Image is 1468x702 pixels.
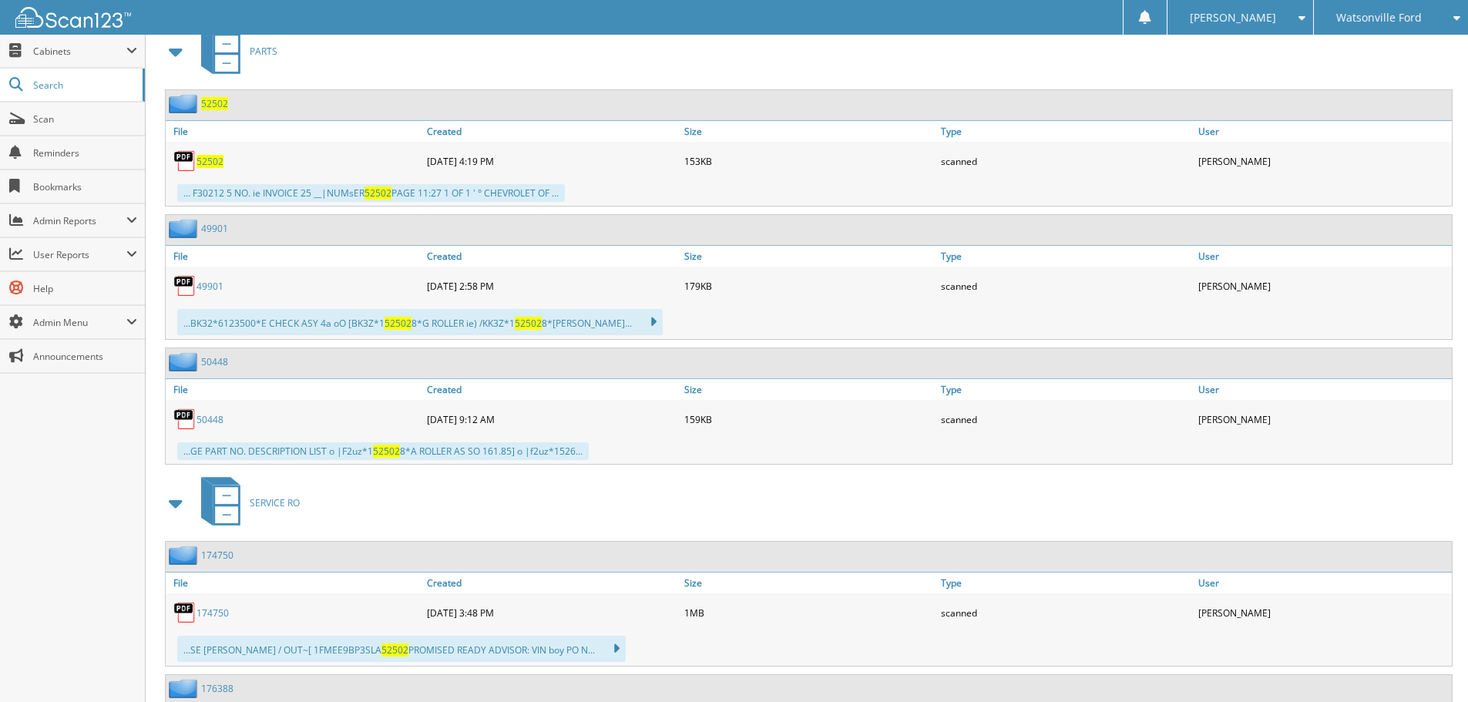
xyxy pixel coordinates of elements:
div: ...BK32*6123500*E CHECK ASY 4a oO [BK3Z*1 8*G ROLLER ie) /KK3Z*1 8*[PERSON_NAME]... [177,309,663,335]
span: User Reports [33,248,126,261]
span: Cabinets [33,45,126,58]
span: Admin Reports [33,214,126,227]
img: folder2.png [169,219,201,238]
a: File [166,573,423,593]
img: scan123-logo-white.svg [15,7,131,28]
div: ... F30212 5 NO. ie INVOICE 25 __|NUMsER PAGE 11:27 1 OF 1 ' ° CHEVROLET OF ... [177,184,565,202]
span: [PERSON_NAME] [1190,13,1276,22]
img: folder2.png [169,679,201,698]
div: [PERSON_NAME] [1194,597,1452,628]
span: Admin Menu [33,316,126,329]
div: scanned [937,146,1194,176]
a: 50448 [197,413,223,426]
a: Size [680,573,938,593]
span: Search [33,79,135,92]
div: ...SE [PERSON_NAME] / OUT~[ 1FMEE9BP3SLA PROMISED READY ADVISOR: VIN boy PO N... [177,636,626,662]
div: [PERSON_NAME] [1194,146,1452,176]
span: Help [33,282,137,295]
div: scanned [937,597,1194,628]
a: User [1194,379,1452,400]
div: scanned [937,404,1194,435]
div: [DATE] 9:12 AM [423,404,680,435]
div: 179KB [680,270,938,301]
img: folder2.png [169,352,201,371]
span: PARTS [250,45,277,58]
div: scanned [937,270,1194,301]
span: 52502 [381,643,408,657]
a: 176388 [201,682,233,695]
a: 49901 [197,280,223,293]
img: PDF.png [173,274,197,297]
a: File [166,379,423,400]
a: 50448 [201,355,228,368]
a: Type [937,246,1194,267]
a: 174750 [197,606,229,620]
a: 174750 [201,549,233,562]
img: PDF.png [173,601,197,624]
div: 159KB [680,404,938,435]
div: [DATE] 2:58 PM [423,270,680,301]
span: Bookmarks [33,180,137,193]
img: PDF.png [173,149,197,173]
div: [DATE] 4:19 PM [423,146,680,176]
a: Type [937,573,1194,593]
a: Size [680,246,938,267]
a: 52502 [197,155,223,168]
div: ...GE PART NO. DESCRIPTION LIST o |F2uz*1 8*A ROLLER AS SO 161.85] o |f2uz*1526... [177,442,589,460]
a: Type [937,379,1194,400]
span: Announcements [33,350,137,363]
a: User [1194,121,1452,142]
span: 52502 [385,317,412,330]
a: File [166,246,423,267]
img: PDF.png [173,408,197,431]
div: [PERSON_NAME] [1194,270,1452,301]
a: Created [423,573,680,593]
span: SERVICE RO [250,496,300,509]
a: Type [937,121,1194,142]
iframe: Chat Widget [1391,628,1468,702]
span: 52502 [373,445,400,458]
img: folder2.png [169,94,201,113]
span: 52502 [515,317,542,330]
a: PARTS [192,21,277,82]
a: Created [423,379,680,400]
a: SERVICE RO [192,472,300,533]
div: [DATE] 3:48 PM [423,597,680,628]
span: Watsonville Ford [1336,13,1422,22]
div: 153KB [680,146,938,176]
img: folder2.png [169,546,201,565]
a: Size [680,379,938,400]
a: Created [423,121,680,142]
span: Scan [33,113,137,126]
span: 52502 [364,186,391,200]
a: 52502 [201,97,228,110]
a: User [1194,246,1452,267]
div: [PERSON_NAME] [1194,404,1452,435]
a: Size [680,121,938,142]
a: Created [423,246,680,267]
span: Reminders [33,146,137,160]
div: 1MB [680,597,938,628]
a: User [1194,573,1452,593]
a: File [166,121,423,142]
a: 49901 [201,222,228,235]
